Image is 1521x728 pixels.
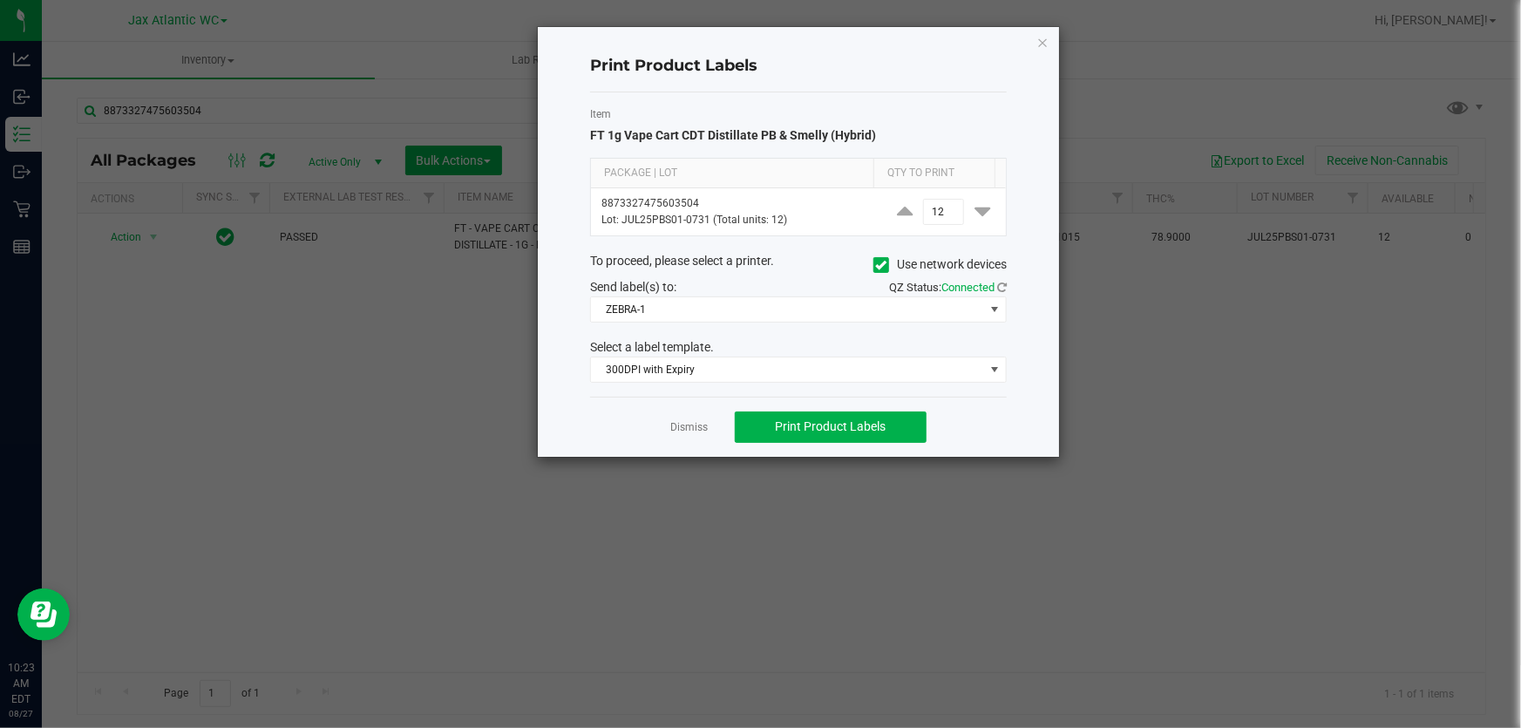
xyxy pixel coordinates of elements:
[671,420,709,435] a: Dismiss
[889,281,1007,294] span: QZ Status:
[735,412,927,443] button: Print Product Labels
[590,128,876,142] span: FT 1g Vape Cart CDT Distillate PB & Smelly (Hybrid)
[873,255,1007,274] label: Use network devices
[601,212,871,228] p: Lot: JUL25PBS01-0731 (Total units: 12)
[591,357,984,382] span: 300DPI with Expiry
[590,280,676,294] span: Send label(s) to:
[775,419,886,433] span: Print Product Labels
[577,338,1020,357] div: Select a label template.
[601,195,871,212] p: 8873327475603504
[577,252,1020,278] div: To proceed, please select a printer.
[591,297,984,322] span: ZEBRA-1
[590,55,1007,78] h4: Print Product Labels
[873,159,995,188] th: Qty to Print
[591,159,873,188] th: Package | Lot
[17,589,70,641] iframe: Resource center
[590,106,1007,122] label: Item
[941,281,995,294] span: Connected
